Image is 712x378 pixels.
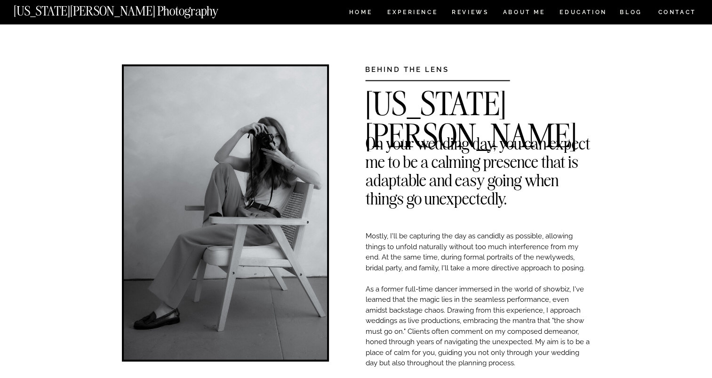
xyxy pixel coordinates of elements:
[657,7,696,17] a: CONTACT
[387,9,437,17] a: Experience
[365,64,480,71] h3: BEHIND THE LENS
[365,88,591,102] h2: [US_STATE][PERSON_NAME]
[559,9,608,17] a: EDUCATION
[452,9,487,17] a: REVIEWS
[366,134,591,148] h2: On your wedding day, you can expect me to be a calming presence that is adaptable and easy going ...
[620,9,642,17] a: BLOG
[503,9,545,17] a: ABOUT ME
[347,9,374,17] a: HOME
[14,5,250,13] a: [US_STATE][PERSON_NAME] Photography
